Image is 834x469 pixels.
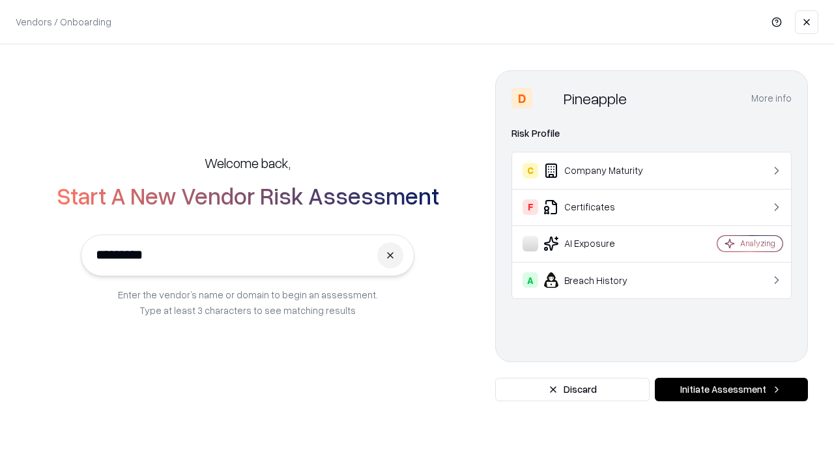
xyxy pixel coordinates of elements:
[523,272,538,288] div: A
[655,378,808,401] button: Initiate Assessment
[57,182,439,208] h2: Start A New Vendor Risk Assessment
[523,163,538,178] div: C
[511,88,532,109] div: D
[523,199,538,215] div: F
[16,15,111,29] p: Vendors / Onboarding
[740,238,775,249] div: Analyzing
[205,154,291,172] h5: Welcome back,
[523,236,678,251] div: AI Exposure
[564,88,627,109] div: Pineapple
[511,126,792,141] div: Risk Profile
[523,199,678,215] div: Certificates
[118,287,378,318] p: Enter the vendor’s name or domain to begin an assessment. Type at least 3 characters to see match...
[495,378,650,401] button: Discard
[523,163,678,178] div: Company Maturity
[523,272,678,288] div: Breach History
[751,87,792,110] button: More info
[538,88,558,109] img: Pineapple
